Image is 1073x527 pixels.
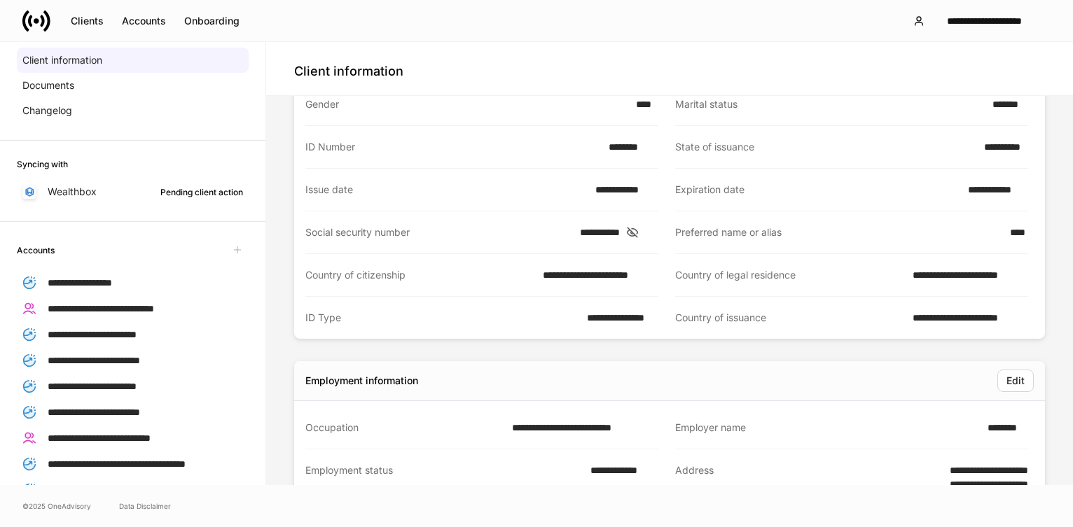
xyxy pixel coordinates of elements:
[22,104,72,118] p: Changelog
[184,14,240,28] div: Onboarding
[997,370,1034,392] button: Edit
[119,500,171,512] a: Data Disclaimer
[48,185,97,199] p: Wealthbox
[122,14,166,28] div: Accounts
[675,421,979,435] div: Employer name
[305,97,628,111] div: Gender
[22,53,102,67] p: Client information
[305,311,579,325] div: ID Type
[305,140,600,154] div: ID Number
[226,239,249,261] span: Unavailable with outstanding requests for information
[17,244,55,257] h6: Accounts
[675,311,904,325] div: Country of issuance
[17,73,249,98] a: Documents
[675,97,984,111] div: Marital status
[675,140,976,154] div: State of issuance
[675,225,1002,239] div: Preferred name or alias
[675,268,904,282] div: Country of legal residence
[294,63,403,80] h4: Client information
[22,500,91,512] span: © 2025 OneAdvisory
[17,157,68,171] h6: Syncing with
[17,179,249,204] a: WealthboxPending client action
[305,183,587,197] div: Issue date
[22,78,74,92] p: Documents
[71,14,104,28] div: Clients
[305,374,418,388] div: Employment information
[305,463,582,491] div: Employment status
[305,225,572,239] div: Social security number
[160,185,243,199] div: Pending client action
[305,421,504,435] div: Occupation
[17,98,249,123] a: Changelog
[17,48,249,73] a: Client information
[1006,374,1025,388] div: Edit
[62,10,113,32] button: Clients
[675,183,960,197] div: Expiration date
[675,463,911,491] div: Address
[305,268,534,282] div: Country of citizenship
[113,10,175,32] button: Accounts
[175,10,249,32] button: Onboarding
